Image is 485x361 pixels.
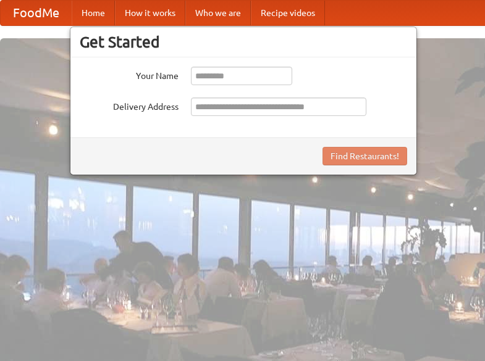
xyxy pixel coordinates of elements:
[80,33,407,51] h3: Get Started
[72,1,115,25] a: Home
[115,1,185,25] a: How it works
[251,1,325,25] a: Recipe videos
[80,67,179,82] label: Your Name
[80,98,179,113] label: Delivery Address
[323,147,407,165] button: Find Restaurants!
[1,1,72,25] a: FoodMe
[185,1,251,25] a: Who we are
